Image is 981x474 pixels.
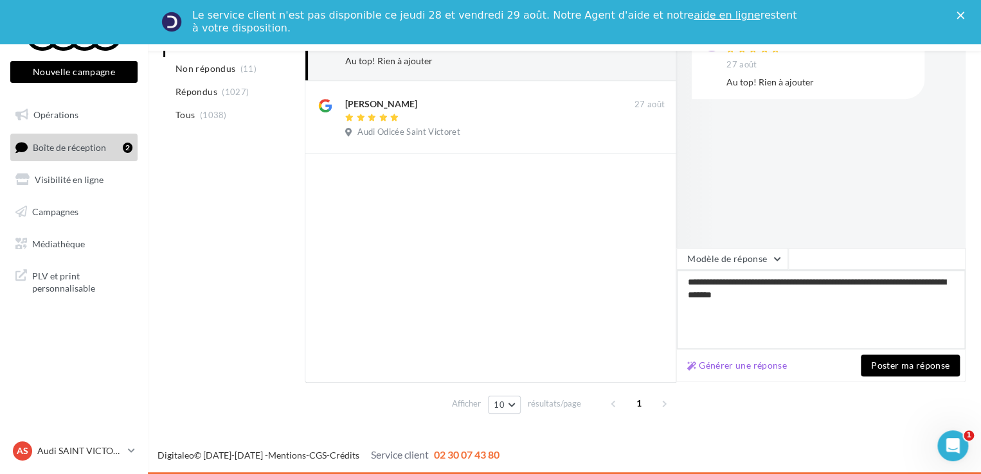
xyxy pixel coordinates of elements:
span: 02 30 07 43 80 [434,448,500,461]
span: © [DATE]-[DATE] - - - [157,450,500,461]
span: 27 août [634,99,665,110]
span: (1027) [222,87,249,97]
button: Poster ma réponse [861,355,960,376]
a: CGS [309,450,327,461]
span: 10 [494,399,505,410]
span: Audi Odicée Saint Victoret [357,127,460,138]
span: 27 août [726,59,757,71]
p: Audi SAINT VICTORET [37,444,123,457]
a: Boîte de réception2 [8,134,140,161]
a: Mentions [268,450,306,461]
span: PLV et print personnalisable [32,267,132,295]
span: résultats/page [528,398,581,410]
div: Au top! Rien à ajouter [726,76,914,89]
div: 2 [123,143,132,153]
button: Nouvelle campagne [10,61,138,83]
div: Au top! Rien à ajouter [345,55,581,67]
span: AS [17,444,28,457]
a: AS Audi SAINT VICTORET [10,439,138,463]
span: (11) [240,64,256,74]
span: Boîte de réception [33,141,106,152]
span: Non répondus [175,62,235,75]
span: Campagnes [32,206,78,217]
a: Crédits [330,450,359,461]
a: Digitaleo [157,450,194,461]
span: Afficher [452,398,481,410]
img: Profile image for Service-Client [161,12,182,32]
span: Médiathèque [32,238,85,249]
iframe: Intercom live chat [937,430,968,461]
div: Fermer [957,12,969,19]
a: Visibilité en ligne [8,166,140,193]
button: 10 [488,396,521,414]
a: aide en ligne [694,9,760,21]
span: Répondus [175,85,217,98]
span: Service client [371,448,429,461]
div: [PERSON_NAME] [345,98,417,110]
span: Opérations [33,109,78,120]
span: Tous [175,109,195,121]
a: PLV et print personnalisable [8,262,140,300]
span: (1038) [200,110,227,120]
a: Opérations [8,101,140,128]
a: Campagnes [8,198,140,225]
div: Le service client n'est pas disponible ce jeudi 28 et vendredi 29 août. Notre Agent d'aide et not... [192,9,799,35]
span: 1 [629,393,649,414]
a: Médiathèque [8,231,140,258]
button: Générer une réponse [682,358,792,373]
button: Modèle de réponse [676,248,788,270]
span: 1 [964,430,974,441]
span: Visibilité en ligne [35,174,104,185]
